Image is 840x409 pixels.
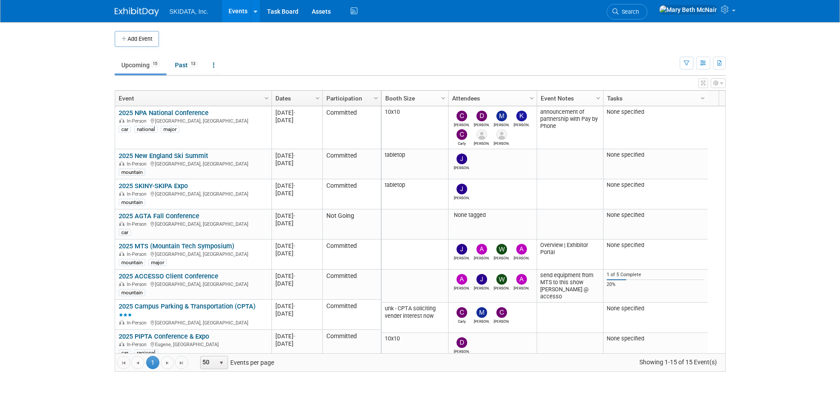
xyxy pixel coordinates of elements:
[131,356,144,369] a: Go to the previous page
[119,161,124,166] img: In-Person Event
[326,91,375,106] a: Participation
[457,274,467,285] img: Andy Shenberger
[275,189,318,197] div: [DATE]
[294,182,295,189] span: -
[607,242,704,249] div: None specified
[127,118,149,124] span: In-Person
[275,220,318,227] div: [DATE]
[537,270,603,303] td: send equipment from MTS to this show [PERSON_NAME] @ accesso
[457,154,467,164] img: John Keefe
[496,244,507,255] img: Wesley Martin
[457,307,467,318] img: Carly Jansen
[527,91,537,104] a: Column Settings
[119,251,124,256] img: In-Person Event
[528,95,535,102] span: Column Settings
[452,91,531,106] a: Attendees
[275,310,318,317] div: [DATE]
[322,149,381,179] td: Committed
[372,95,379,102] span: Column Settings
[127,251,149,257] span: In-Person
[514,121,529,127] div: Keith Lynch
[275,280,318,287] div: [DATE]
[496,111,507,121] img: Malloy Pohrer
[119,349,131,356] div: car
[476,129,487,140] img: Dave Luken
[119,282,124,286] img: In-Person Event
[496,129,507,140] img: Corey Gase
[119,91,266,106] a: Event
[119,199,145,206] div: mountain
[275,272,318,280] div: [DATE]
[119,289,145,296] div: mountain
[314,95,321,102] span: Column Settings
[119,242,234,250] a: 2025 MTS (Mountain Tech Symposium)
[457,111,467,121] img: Christopher Archer
[262,91,271,104] a: Column Settings
[119,319,267,326] div: [GEOGRAPHIC_DATA], [GEOGRAPHIC_DATA]
[119,332,209,340] a: 2025 PIPTA Conference & Expo
[119,126,131,133] div: car
[516,274,527,285] img: Andreas Kranabetter
[275,212,318,220] div: [DATE]
[454,285,469,290] div: Andy Shenberger
[294,109,295,116] span: -
[385,91,442,106] a: Booth Size
[115,31,159,47] button: Add Event
[275,182,318,189] div: [DATE]
[607,282,704,288] div: 20%
[382,149,448,179] td: tabletop
[474,121,489,127] div: Damon Kessler
[322,239,381,270] td: Committed
[119,340,267,348] div: Eugene, [GEOGRAPHIC_DATA]
[134,359,141,367] span: Go to the previous page
[454,121,469,127] div: Christopher Archer
[607,181,704,189] div: None specified
[119,272,218,280] a: 2025 ACCESSO Client Conference
[150,61,160,67] span: 15
[607,272,704,278] div: 1 of 5 Complete
[440,95,447,102] span: Column Settings
[322,300,381,330] td: Committed
[275,91,317,106] a: Dates
[619,8,639,15] span: Search
[382,303,448,333] td: unk - CPTA soliciting vender interest now
[294,152,295,159] span: -
[115,8,159,16] img: ExhibitDay
[607,4,647,19] a: Search
[275,109,318,116] div: [DATE]
[275,116,318,124] div: [DATE]
[127,191,149,197] span: In-Person
[607,335,704,342] div: None specified
[127,342,149,347] span: In-Person
[134,349,158,356] div: regional
[218,359,225,367] span: select
[120,359,127,367] span: Go to the first page
[127,282,149,287] span: In-Person
[607,212,704,219] div: None specified
[476,244,487,255] img: Andy Shenberger
[541,91,597,106] a: Event Notes
[117,356,130,369] a: Go to the first page
[275,242,318,250] div: [DATE]
[382,179,448,209] td: tabletop
[631,356,725,368] span: Showing 1-15 of 15 Event(s)
[127,161,149,167] span: In-Person
[294,243,295,249] span: -
[201,356,216,369] span: 50
[454,348,469,354] div: Damon Kessler
[371,91,381,104] a: Column Settings
[474,255,489,260] div: Andy Shenberger
[514,255,529,260] div: Andreas Kranabetter
[593,91,603,104] a: Column Settings
[494,255,509,260] div: Wesley Martin
[178,359,185,367] span: Go to the last page
[494,121,509,127] div: Malloy Pohrer
[119,212,199,220] a: 2025 AGTA Fall Conference
[294,273,295,279] span: -
[119,229,131,236] div: car
[119,342,124,346] img: In-Person Event
[494,140,509,146] div: Corey Gase
[134,126,158,133] div: national
[454,164,469,170] div: John Keefe
[119,250,267,258] div: [GEOGRAPHIC_DATA], [GEOGRAPHIC_DATA]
